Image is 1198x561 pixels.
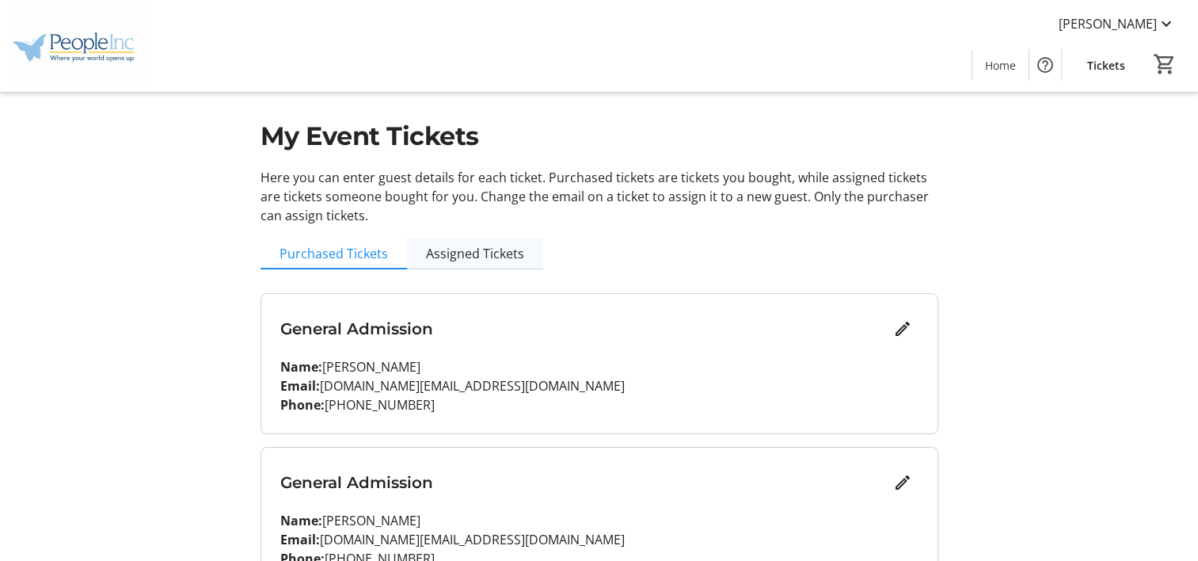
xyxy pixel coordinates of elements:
a: Tickets [1074,51,1138,80]
strong: Email: [280,531,320,548]
strong: Email: [280,377,320,395]
span: Tickets [1087,57,1125,74]
button: [PERSON_NAME] [1046,11,1188,36]
button: Cart [1150,50,1179,78]
button: Edit [887,467,918,498]
p: [DOMAIN_NAME][EMAIL_ADDRESS][DOMAIN_NAME] [280,530,918,549]
span: [PERSON_NAME] [1059,14,1157,33]
p: [PERSON_NAME] [280,511,918,530]
img: People Inc.'s Logo [10,6,150,86]
span: Purchased Tickets [280,247,388,260]
span: Assigned Tickets [426,247,524,260]
p: [DOMAIN_NAME][EMAIL_ADDRESS][DOMAIN_NAME] [280,376,918,395]
strong: Phone: [280,396,325,414]
strong: Name: [280,512,322,529]
strong: Name: [280,358,322,376]
h3: General Admission [280,317,887,341]
h3: General Admission [280,471,887,494]
button: Edit [887,313,918,345]
p: Here you can enter guest details for each ticket. Purchased tickets are tickets you bought, while... [261,168,938,225]
h1: My Event Tickets [261,117,938,155]
p: [PHONE_NUMBER] [280,395,918,414]
button: Help [1029,49,1061,81]
span: Home [985,57,1016,74]
p: [PERSON_NAME] [280,357,918,376]
a: Home [972,51,1029,80]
